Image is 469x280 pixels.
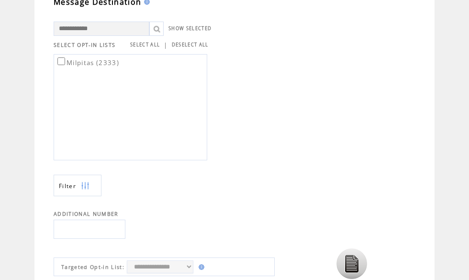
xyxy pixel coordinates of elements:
img: filters.png [81,175,89,197]
img: Click to view the page preview [336,248,367,279]
span: Targeted Opt-in List: [61,264,124,270]
span: Show filters [59,182,76,190]
span: ADDITIONAL NUMBER [54,211,119,217]
img: help.gif [196,264,204,270]
span: | [164,41,167,49]
span: SELECT OPT-IN LISTS [54,42,115,48]
label: Milpitas (2333) [56,58,119,67]
a: Click to view the page preview [336,274,367,280]
a: DESELECT ALL [172,42,209,48]
a: SELECT ALL [130,42,160,48]
input: Milpitas (2333) [57,57,65,65]
a: Filter [54,175,101,196]
a: SHOW SELECTED [168,25,212,32]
